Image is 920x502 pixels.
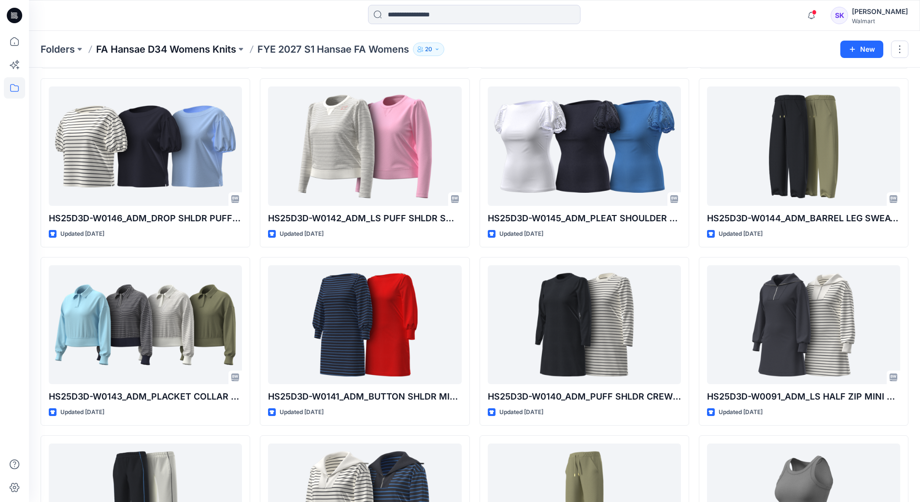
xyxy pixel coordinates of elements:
[268,212,461,225] p: HS25D3D-W0142_ADM_LS PUFF SHLDR SWEATSHIRT
[49,390,242,403] p: HS25D3D-W0143_ADM_PLACKET COLLAR SWEATSHIRT
[49,86,242,206] a: HS25D3D-W0146_ADM_DROP SHLDR PUFF SLEEVE TOP
[488,212,681,225] p: HS25D3D-W0145_ADM_PLEAT SHOULDER EYELET MIXY TOP
[280,229,324,239] p: Updated [DATE]
[425,44,432,55] p: 20
[719,407,763,417] p: Updated [DATE]
[268,390,461,403] p: HS25D3D-W0141_ADM_BUTTON SHLDR MINI DRESS
[499,407,543,417] p: Updated [DATE]
[257,43,409,56] p: FYE 2027 S1 Hansae FA Womens
[852,6,908,17] div: [PERSON_NAME]
[499,229,543,239] p: Updated [DATE]
[707,212,900,225] p: HS25D3D-W0144_ADM_BARREL LEG SWEATPANT
[488,390,681,403] p: HS25D3D-W0140_ADM_PUFF SHLDR CREW MINI DRESS
[60,407,104,417] p: Updated [DATE]
[60,229,104,239] p: Updated [DATE]
[707,86,900,206] a: HS25D3D-W0144_ADM_BARREL LEG SWEATPANT
[280,407,324,417] p: Updated [DATE]
[707,265,900,385] a: HS25D3D-W0091_ADM_LS HALF ZIP MINI DRESS
[413,43,444,56] button: 20
[268,265,461,385] a: HS25D3D-W0141_ADM_BUTTON SHLDR MINI DRESS
[49,212,242,225] p: HS25D3D-W0146_ADM_DROP SHLDR PUFF SLEEVE TOP
[268,86,461,206] a: HS25D3D-W0142_ADM_LS PUFF SHLDR SWEATSHIRT
[840,41,883,58] button: New
[831,7,848,24] div: SK
[488,86,681,206] a: HS25D3D-W0145_ADM_PLEAT SHOULDER EYELET MIXY TOP
[49,265,242,385] a: HS25D3D-W0143_ADM_PLACKET COLLAR SWEATSHIRT
[96,43,236,56] a: FA Hansae D34 Womens Knits
[41,43,75,56] a: Folders
[488,265,681,385] a: HS25D3D-W0140_ADM_PUFF SHLDR CREW MINI DRESS
[852,17,908,25] div: Walmart
[707,390,900,403] p: HS25D3D-W0091_ADM_LS HALF ZIP MINI DRESS
[719,229,763,239] p: Updated [DATE]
